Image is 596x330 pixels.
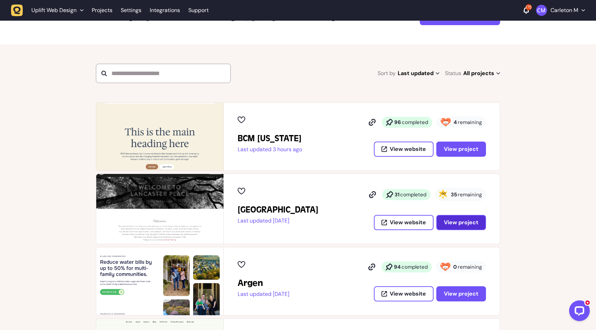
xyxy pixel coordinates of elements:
button: Uplift Web Design [11,4,88,17]
img: BCM Georgia [96,103,223,171]
span: completed [401,264,428,270]
img: Argen [96,247,223,315]
button: View website [374,142,434,157]
button: View project [436,142,486,157]
span: All projects [463,69,500,78]
p: Last updated [DATE] [238,217,318,224]
span: Status [445,69,461,78]
span: View website [390,291,426,297]
span: Uplift Web Design [31,7,77,14]
strong: 31 [395,191,399,198]
button: View website [374,286,434,301]
span: Sort by [378,69,396,78]
span: View project [444,145,478,153]
p: Carleton M [550,7,578,14]
h2: BCM Georgia [238,133,302,144]
span: remaining [458,264,482,270]
button: Carleton M [536,5,585,16]
span: Last updated [398,69,439,78]
div: 175 [526,4,532,10]
img: Carleton M [536,5,547,16]
strong: 4 [454,119,457,126]
strong: 94 [394,264,401,270]
h2: Argen [238,278,289,289]
span: remaining [458,119,482,126]
strong: 0 [453,264,457,270]
button: View project [436,286,486,301]
a: Support [188,7,209,14]
a: Integrations [150,4,180,17]
a: Projects [92,4,112,17]
span: completed [402,119,428,126]
span: View project [444,219,478,226]
strong: 96 [394,119,401,126]
iframe: LiveChat chat widget [564,298,593,327]
p: Last updated 3 hours ago [238,146,302,153]
button: View website [374,215,434,230]
span: View website [390,220,426,225]
span: View project [444,290,478,297]
strong: 35 [451,191,457,198]
span: View website [390,146,426,152]
span: remaining [458,191,482,198]
button: View project [436,215,486,230]
img: Lancaster Place [96,174,223,244]
h2: Lancaster Place [238,204,318,215]
p: Last updated [DATE] [238,291,289,298]
a: Settings [121,4,141,17]
span: completed [400,191,426,198]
